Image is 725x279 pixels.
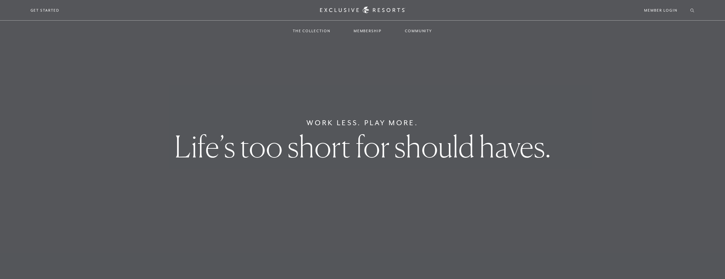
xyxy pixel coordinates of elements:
[306,118,419,128] h6: Work Less. Play More.
[347,21,388,41] a: Membership
[286,21,337,41] a: The Collection
[398,21,439,41] a: Community
[31,7,60,13] a: Get Started
[174,132,551,161] h1: Life’s too short for should haves.
[644,7,677,13] a: Member Login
